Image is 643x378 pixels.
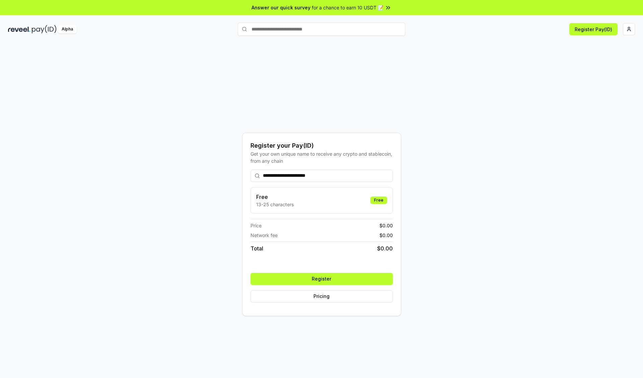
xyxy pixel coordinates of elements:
[312,4,383,11] span: for a chance to earn 10 USDT 📝
[251,232,278,239] span: Network fee
[8,25,30,33] img: reveel_dark
[32,25,57,33] img: pay_id
[256,193,294,201] h3: Free
[256,201,294,208] p: 13-25 characters
[251,290,393,302] button: Pricing
[251,141,393,150] div: Register your Pay(ID)
[379,232,393,239] span: $ 0.00
[251,244,263,252] span: Total
[370,197,387,204] div: Free
[379,222,393,229] span: $ 0.00
[569,23,618,35] button: Register Pay(ID)
[251,150,393,164] div: Get your own unique name to receive any crypto and stablecoin, from any chain
[377,244,393,252] span: $ 0.00
[251,222,262,229] span: Price
[58,25,77,33] div: Alpha
[251,273,393,285] button: Register
[252,4,310,11] span: Answer our quick survey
